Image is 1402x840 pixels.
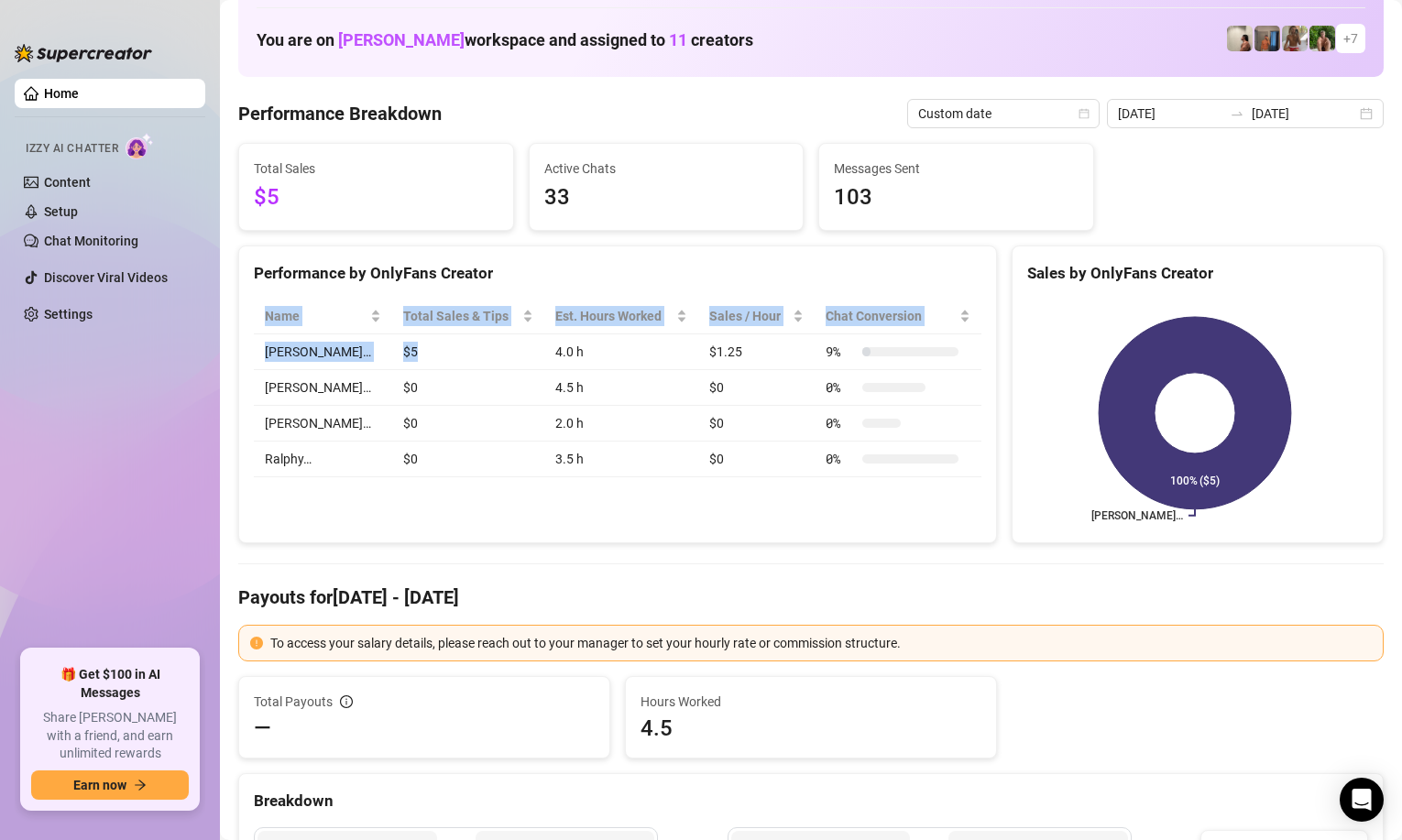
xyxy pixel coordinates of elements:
span: Sales / Hour [709,306,789,326]
div: Sales by OnlyFans Creator [1027,261,1368,286]
td: 2.0 h [544,406,698,442]
span: 0 % [826,449,855,469]
span: Hours Worked [641,692,981,712]
span: Name [265,306,367,326]
td: [PERSON_NAME]… [254,370,392,406]
span: Total Payouts [254,692,333,712]
td: $1.25 [698,334,815,370]
span: Chat Conversion [826,306,956,326]
span: Custom date [918,100,1089,127]
span: Total Sales & Tips [403,306,520,326]
span: info-circle [340,695,353,708]
th: Sales / Hour [698,299,815,334]
td: $0 [392,406,545,442]
td: [PERSON_NAME]… [254,406,392,442]
div: Breakdown [254,789,1368,813]
td: 4.5 h [544,370,698,406]
span: Messages Sent [834,158,1079,179]
h4: Payouts for [DATE] - [DATE] [238,584,1384,610]
span: Total Sales [254,158,498,179]
div: Performance by OnlyFans Creator [254,261,981,286]
th: Chat Conversion [815,299,981,334]
h4: Performance Breakdown [238,101,442,126]
td: 4.0 h [544,334,698,370]
td: $0 [392,442,545,477]
img: Wayne [1254,26,1280,51]
td: Ralphy… [254,442,392,477]
span: Earn now [73,778,126,792]
img: Nathaniel [1309,26,1335,51]
span: 11 [669,30,687,49]
div: Open Intercom Messenger [1340,778,1384,822]
img: Nathaniel [1282,26,1308,51]
img: logo-BBDzfeDw.svg [15,44,152,62]
span: Active Chats [544,158,789,179]
span: Share [PERSON_NAME] with a friend, and earn unlimited rewards [31,709,189,763]
a: Setup [44,204,78,219]
span: arrow-right [134,779,147,791]
a: Home [44,86,79,101]
div: To access your salary details, please reach out to your manager to set your hourly rate or commis... [270,633,1372,653]
h1: You are on workspace and assigned to creators [257,30,753,50]
td: $0 [698,406,815,442]
span: + 7 [1343,28,1358,49]
img: AI Chatter [126,133,154,159]
button: Earn nowarrow-right [31,770,189,800]
span: 103 [834,180,1079,215]
span: calendar [1079,108,1090,119]
input: Start date [1118,104,1222,124]
img: Ralphy [1227,26,1253,51]
td: $0 [392,370,545,406]
span: 0 % [826,377,855,398]
span: to [1230,106,1244,121]
a: Discover Viral Videos [44,270,168,285]
td: $5 [392,334,545,370]
a: Settings [44,307,93,322]
div: Est. Hours Worked [555,306,673,326]
span: swap-right [1230,106,1244,121]
span: 9 % [826,342,855,362]
td: 3.5 h [544,442,698,477]
a: Content [44,175,91,190]
span: 4.5 [641,714,981,743]
td: [PERSON_NAME]… [254,334,392,370]
a: Chat Monitoring [44,234,138,248]
td: $0 [698,370,815,406]
td: $0 [698,442,815,477]
span: 🎁 Get $100 in AI Messages [31,666,189,702]
span: $5 [254,180,498,215]
span: — [254,714,271,743]
input: End date [1252,104,1356,124]
text: [PERSON_NAME]… [1091,509,1183,522]
th: Total Sales & Tips [392,299,545,334]
span: [PERSON_NAME] [338,30,465,49]
th: Name [254,299,392,334]
span: 0 % [826,413,855,433]
span: 33 [544,180,789,215]
span: Izzy AI Chatter [26,140,118,158]
span: exclamation-circle [250,637,263,649]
